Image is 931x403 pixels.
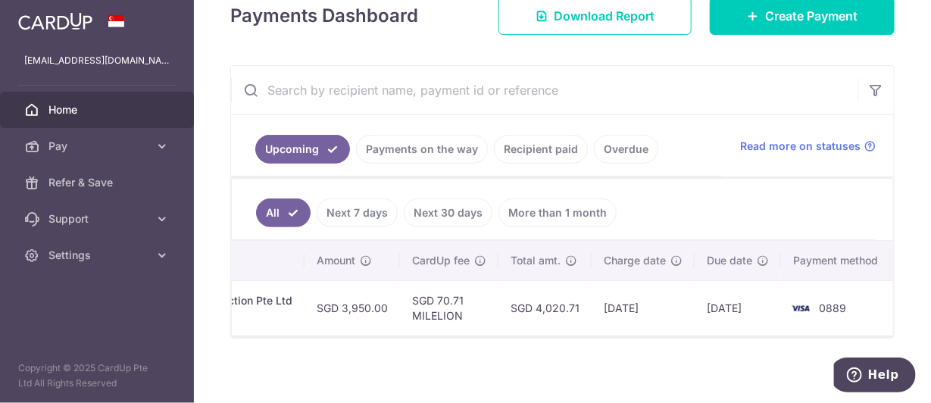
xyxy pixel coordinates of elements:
[231,66,858,114] input: Search by recipient name, payment id or reference
[604,253,666,268] span: Charge date
[498,280,592,336] td: SGD 4,020.71
[400,280,498,336] td: SGD 70.71 MILELION
[230,2,418,30] h4: Payments Dashboard
[48,211,148,226] span: Support
[498,198,617,227] a: More than 1 month
[48,102,148,117] span: Home
[834,358,916,395] iframe: Opens a widget where you can find more information
[740,139,861,154] span: Read more on statuses
[819,301,846,314] span: 0889
[592,280,695,336] td: [DATE]
[781,241,896,280] th: Payment method
[494,135,588,164] a: Recipient paid
[412,253,470,268] span: CardUp fee
[18,12,92,30] img: CardUp
[48,175,148,190] span: Refer & Save
[317,198,398,227] a: Next 7 days
[305,280,400,336] td: SGD 3,950.00
[707,253,752,268] span: Due date
[695,280,781,336] td: [DATE]
[404,198,492,227] a: Next 30 days
[356,135,488,164] a: Payments on the way
[317,253,355,268] span: Amount
[255,135,350,164] a: Upcoming
[48,139,148,154] span: Pay
[594,135,658,164] a: Overdue
[511,253,561,268] span: Total amt.
[256,198,311,227] a: All
[48,248,148,263] span: Settings
[740,139,876,154] a: Read more on statuses
[24,53,170,68] p: [EMAIL_ADDRESS][DOMAIN_NAME]
[786,299,816,317] img: Bank Card
[554,7,655,25] span: Download Report
[765,7,858,25] span: Create Payment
